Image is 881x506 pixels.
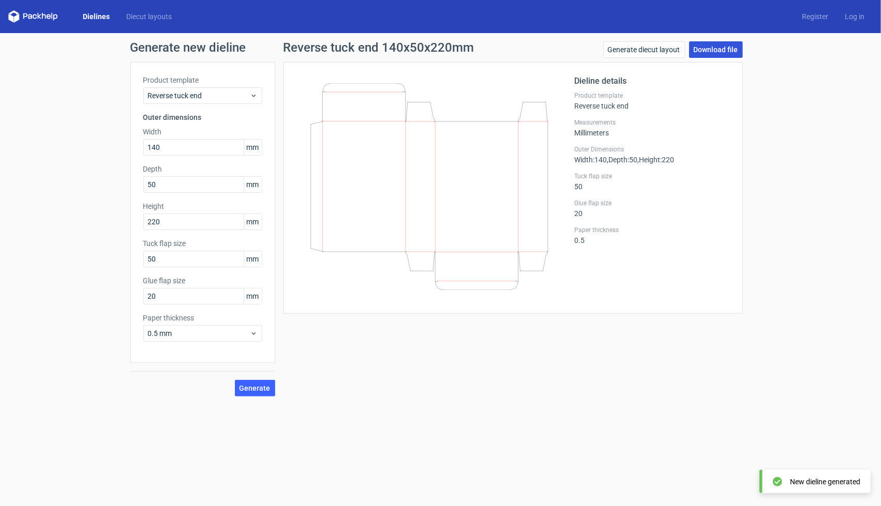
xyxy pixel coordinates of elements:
span: mm [244,288,262,304]
label: Depth [143,164,262,174]
a: Log in [837,11,873,22]
span: 0.5 mm [148,328,250,339]
div: Reverse tuck end [575,91,730,110]
a: Download file [689,41,743,58]
a: Generate diecut layout [603,41,685,58]
div: Millimeters [575,118,730,137]
div: New dieline generated [790,477,860,487]
h3: Outer dimensions [143,112,262,122]
a: Dielines [74,11,118,22]
label: Width [143,127,262,137]
h1: Reverse tuck end 140x50x220mm [283,41,474,54]
span: , Depth : 50 [607,156,638,164]
a: Register [794,11,837,22]
h2: Dieline details [575,75,730,87]
a: Diecut layouts [118,11,180,22]
label: Glue flap size [143,275,262,286]
label: Product template [143,75,262,85]
span: mm [244,177,262,192]
h1: Generate new dieline [130,41,751,54]
div: 20 [575,199,730,218]
span: Generate [240,385,271,392]
span: mm [244,214,262,229]
span: Reverse tuck end [148,90,250,101]
span: Width : 140 [575,156,607,164]
label: Outer Dimensions [575,145,730,154]
span: mm [244,251,262,267]
label: Paper thickness [575,226,730,234]
label: Paper thickness [143,313,262,323]
label: Product template [575,91,730,100]
span: mm [244,140,262,155]
label: Tuck flap size [575,172,730,180]
label: Glue flap size [575,199,730,207]
label: Measurements [575,118,730,127]
div: 0.5 [575,226,730,244]
span: , Height : 220 [638,156,675,164]
button: Generate [235,380,275,396]
label: Tuck flap size [143,238,262,249]
label: Height [143,201,262,211]
div: 50 [575,172,730,191]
